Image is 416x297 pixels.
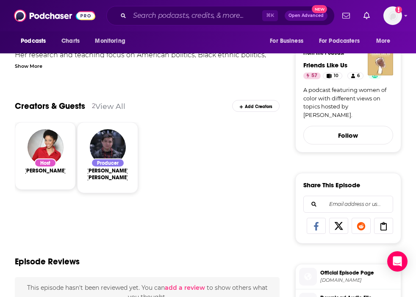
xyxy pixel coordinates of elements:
h3: Episode Reviews [15,256,80,267]
span: Charts [61,35,80,47]
a: Copy Link [374,218,393,234]
span: [PERSON_NAME] [24,167,67,174]
button: open menu [15,33,57,49]
span: Open Advanced [288,14,324,18]
a: Official Episode Page[DOMAIN_NAME] [299,268,397,286]
a: Show notifications dropdown [360,8,373,23]
div: Search podcasts, credits, & more... [106,6,335,25]
button: Open AdvancedNew [285,11,327,21]
span: sites.libsyn.com [320,277,397,283]
a: Share on Reddit [352,218,371,234]
img: Podchaser - Follow, Share and Rate Podcasts [14,8,95,24]
button: Follow [303,126,393,144]
a: A podcast featuring women of color with different views on topics hosted by [PERSON_NAME]. [303,86,393,119]
button: Show profile menu [383,6,402,25]
div: Open Intercom Messenger [387,251,408,272]
span: 10 [334,72,338,80]
a: 57 [303,72,321,79]
span: New [312,5,327,13]
span: 57 [311,72,317,80]
div: Search followers [303,196,393,213]
div: Add Creators [232,100,280,112]
span: ⌘ K [262,10,278,21]
div: Host [34,158,56,167]
img: Friends Like Us [368,50,393,75]
span: More [376,35,391,47]
a: Jay Wujun Yow [86,167,129,181]
svg: Add a profile image [395,6,402,13]
a: Marina Franklin [24,167,67,174]
span: For Podcasters [319,35,360,47]
button: add a review [165,283,205,292]
h3: Share This Episode [303,181,360,189]
input: Email address or username... [311,196,386,212]
span: Logged in as nell-elle [383,6,402,25]
a: Share on X/Twitter [329,218,348,234]
a: Share on Facebook [307,218,326,234]
button: open menu [313,33,372,49]
button: open menu [89,33,136,49]
span: Podcasts [21,35,46,47]
a: Friends Like Us [303,61,347,69]
div: Producer [91,158,125,167]
a: Show notifications dropdown [339,8,353,23]
div: 2 [92,102,95,110]
input: Search podcasts, credits, & more... [130,9,262,22]
span: [PERSON_NAME] [PERSON_NAME] [86,167,129,181]
img: User Profile [383,6,402,25]
button: open menu [370,33,401,49]
span: Official Episode Page [320,269,397,277]
a: View All [95,102,125,111]
button: open menu [264,33,314,49]
img: Jay Wujun Yow [90,129,126,165]
a: 10 [323,72,342,79]
span: 6 [357,72,360,80]
span: For Business [270,35,303,47]
span: Monitoring [95,35,125,47]
img: Marina Franklin [28,129,64,165]
a: Creators & Guests [15,101,85,111]
a: Charts [56,33,85,49]
a: 6 [347,72,363,79]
